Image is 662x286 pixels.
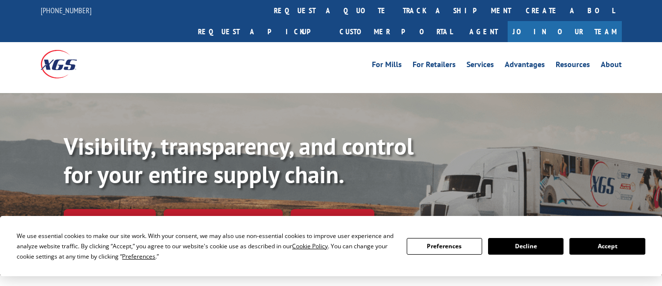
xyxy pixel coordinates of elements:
a: About [601,61,622,71]
a: Advantages [505,61,545,71]
a: Request a pickup [191,21,332,42]
button: Accept [569,238,645,255]
button: Decline [488,238,564,255]
a: For Retailers [413,61,456,71]
b: Visibility, transparency, and control for your entire supply chain. [64,131,414,190]
a: Track shipment [64,209,156,230]
a: Join Our Team [508,21,622,42]
a: [PHONE_NUMBER] [41,5,92,15]
span: Cookie Policy [292,242,328,250]
a: XGS ASSISTANT [291,209,374,230]
div: We use essential cookies to make our site work. With your consent, we may also use non-essential ... [17,231,394,262]
a: Agent [460,21,508,42]
a: Calculate transit time [164,209,283,230]
a: For Mills [372,61,402,71]
a: Customer Portal [332,21,460,42]
a: Services [466,61,494,71]
a: Resources [556,61,590,71]
button: Preferences [407,238,482,255]
span: Preferences [122,252,155,261]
